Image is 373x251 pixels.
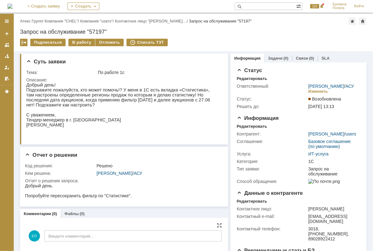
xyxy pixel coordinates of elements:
[97,163,220,168] div: Решено
[134,171,142,176] a: АСУ
[2,62,12,72] a: Мои заявки
[308,226,358,241] div: 3018, [PHONE_NUMBER], 89028922412
[359,17,366,25] div: Сделать домашней страницей
[7,4,12,9] img: logo
[26,70,97,75] div: Тема:
[308,159,358,164] div: 1С
[237,190,303,196] span: Данные о контрагенте
[309,56,314,61] div: (0)
[308,179,340,184] img: По почте.png
[308,206,358,211] div: [PERSON_NAME]
[20,19,45,23] div: /
[237,151,307,156] div: Услуга:
[25,178,221,183] div: Отчет о решении запроса:
[237,131,307,136] div: Контрагент:
[237,84,307,89] div: Ответственный:
[64,211,79,216] a: Файлы
[308,139,351,149] a: Базовое соглашение (по умолчанию)
[237,104,307,109] div: Решить до:
[20,39,27,46] div: Работа с массовостью
[296,3,302,9] span: Расширенный поиск
[237,139,307,144] div: Соглашение:
[308,89,328,94] div: Изменить
[45,19,80,23] div: /
[268,56,282,61] a: Задачи
[349,17,356,25] div: Добавить в избранное
[308,131,344,136] a: [PERSON_NAME]
[308,131,356,136] div: /
[346,84,354,89] a: АСУ
[308,214,358,224] div: [EMAIL_ADDRESS][DOMAIN_NAME]
[7,4,12,9] a: Перейти на домашнюю страницу
[237,166,307,171] div: Тип заявки:
[24,211,51,216] a: Комментарии
[80,19,115,23] div: /
[237,199,267,204] div: Редактировать
[308,104,334,109] span: [DATE] 13:13
[29,230,40,242] span: ЕП
[52,211,57,216] div: (0)
[234,56,261,61] a: Информация
[308,84,354,89] div: /
[25,152,77,158] span: Отчет о решении
[237,159,307,164] div: Категория:
[217,223,222,228] div: На всю страницу
[20,19,42,23] a: Атекс Групп
[237,226,307,231] div: Контактный телефон:
[2,51,12,61] a: Заявки в моей ответственности
[321,56,330,61] a: SLA
[2,40,12,50] a: Заявки на командах
[237,124,267,129] div: Редактировать
[237,96,307,101] div: Статус:
[26,59,66,65] span: Суть заявки
[237,76,267,81] div: Редактировать
[80,211,85,216] div: (0)
[237,214,307,219] div: Контактный e-mail:
[310,4,319,8] span: 102
[237,67,262,73] span: Статус
[115,19,187,23] a: Контактное лицо "[PERSON_NAME]…
[283,56,288,61] div: (0)
[2,29,12,39] a: Создать заявку
[237,115,279,121] span: Информация
[308,84,344,89] a: [PERSON_NAME]
[67,2,99,10] div: Создать
[26,77,221,82] div: Описание:
[98,70,220,75] div: По работе 1с
[308,166,358,176] div: Запрос на обслуживание
[308,151,329,156] a: ИТ-услуга
[333,6,347,10] span: Полина
[189,19,252,23] div: Запрос на обслуживание "57197"
[97,171,132,176] a: [PERSON_NAME]
[97,171,220,176] div: /
[308,96,341,101] span: Возобновлена
[237,179,307,184] div: Способ обращения:
[45,19,78,23] a: Компания "CHEL"
[333,2,347,6] span: Еремина
[80,19,113,23] a: Компания "users"
[115,19,189,23] div: /
[2,74,12,84] a: Мои согласования
[346,131,356,136] a: users
[25,171,95,176] div: Кем решена:
[20,29,367,35] div: Запрос на обслуживание "57197"
[296,56,308,61] a: Связи
[237,206,307,211] div: Контактное лицо:
[25,163,95,168] div: Код решения:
